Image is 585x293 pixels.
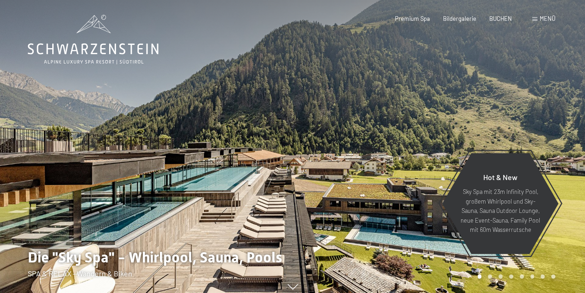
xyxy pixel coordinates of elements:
div: Carousel Page 7 [541,274,545,279]
a: Premium Spa [395,15,430,22]
a: Hot & New Sky Spa mit 23m Infinity Pool, großem Whirlpool und Sky-Sauna, Sauna Outdoor Lounge, ne... [442,153,559,255]
span: Hot & New [483,173,517,181]
a: Bildergalerie [443,15,476,22]
div: Carousel Page 8 [551,274,555,279]
div: Carousel Page 2 [488,274,492,279]
div: Carousel Pagination [474,274,555,279]
a: BUCHEN [489,15,512,22]
div: Carousel Page 3 [499,274,503,279]
div: Carousel Page 5 [520,274,524,279]
div: Carousel Page 1 (Current Slide) [478,274,482,279]
p: Sky Spa mit 23m Infinity Pool, großem Whirlpool und Sky-Sauna, Sauna Outdoor Lounge, neue Event-S... [460,187,541,234]
div: Carousel Page 6 [530,274,535,279]
span: Menü [540,15,555,22]
div: Carousel Page 4 [509,274,513,279]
